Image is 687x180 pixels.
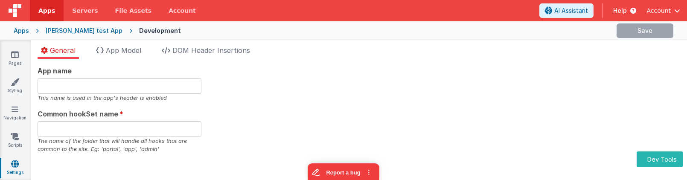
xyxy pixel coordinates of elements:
div: Apps [14,26,29,35]
button: Save [617,23,673,38]
span: App Model [106,46,141,55]
div: [PERSON_NAME] test App [46,26,122,35]
span: Account [646,6,671,15]
span: AI Assistant [554,6,588,15]
div: Development [139,26,181,35]
div: This name is used in the app's header is enabled [38,94,201,102]
span: File Assets [115,6,152,15]
button: AI Assistant [539,3,594,18]
button: Account [646,6,680,15]
span: DOM Header Insertions [172,46,250,55]
span: Servers [72,6,98,15]
span: Apps [38,6,55,15]
div: The name of the folder that will handle all hooks that are common to the site. Eg: 'portal', 'app... [38,137,201,153]
span: App name [38,66,72,76]
span: Common hookSet name [38,109,118,119]
span: General [50,46,76,55]
span: Help [613,6,627,15]
button: Dev Tools [637,151,683,167]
